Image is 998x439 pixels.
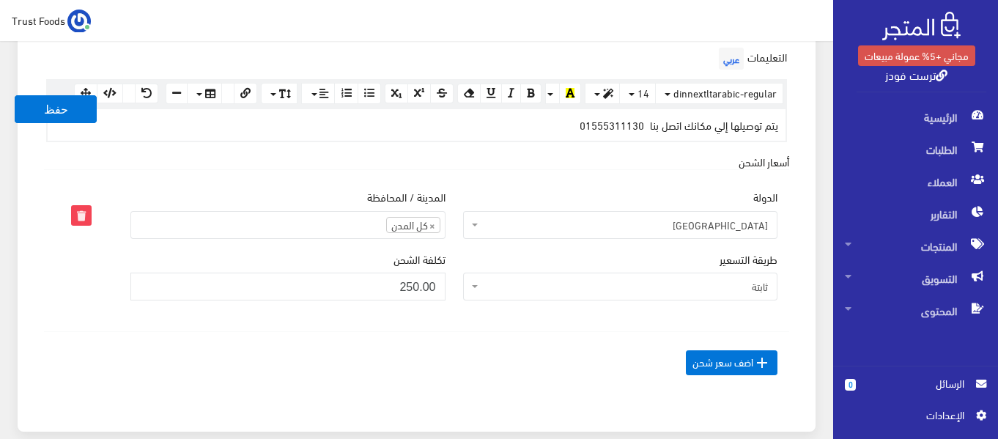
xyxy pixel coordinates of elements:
a: المحتوى [833,295,998,327]
label: المدينة / المحافظة [367,188,446,204]
span: × [429,218,435,232]
span: عربي [719,48,744,70]
a: التقارير [833,198,998,230]
a: المنتجات [833,230,998,262]
span: dinnextltarabic-regular [673,84,777,102]
a: ... Trust Foods [12,9,91,32]
span: اضف سعر شحن [686,350,777,375]
a: الرئيسية [833,101,998,133]
span: ثابتة [463,273,778,300]
a: ترست فودز [885,64,947,85]
span: Trust Foods [12,11,65,29]
label: طريقة التسعير [720,251,777,267]
span: اﻹعدادات [857,407,964,423]
span: 0 [845,379,856,391]
span: العملاء [845,166,986,198]
div: يتم توصيلها إلي مكانك اتصل بنا 01555311130 [48,109,786,140]
a: مجاني +5% عمولة مبيعات [858,45,975,66]
button: 14 [619,83,656,105]
i:  [753,354,771,372]
span: التقارير [845,198,986,230]
label: تكلفة الشحن [393,251,446,267]
img: ... [67,10,91,33]
button: dinnextltarabic-regular [655,83,783,105]
span: المحتوى [845,295,986,327]
img: . [882,12,961,40]
a: 0 الرسائل [845,375,986,407]
label: الدولة [753,188,777,204]
span: الرئيسية [845,101,986,133]
label: التعليمات [715,44,787,73]
span: المنتجات [845,230,986,262]
span: الرسائل [868,375,964,391]
span: مصر [481,218,769,232]
span: مصر [463,211,778,239]
li: كل المدن [386,217,440,233]
span: الطلبات [845,133,986,166]
span: ثابتة [481,279,769,294]
a: اﻹعدادات [845,407,986,430]
div: أسعار الشحن [44,154,789,394]
span: التسويق [845,262,986,295]
span: 14 [637,84,649,102]
a: الطلبات [833,133,998,166]
button: حفظ [15,95,97,123]
a: العملاء [833,166,998,198]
